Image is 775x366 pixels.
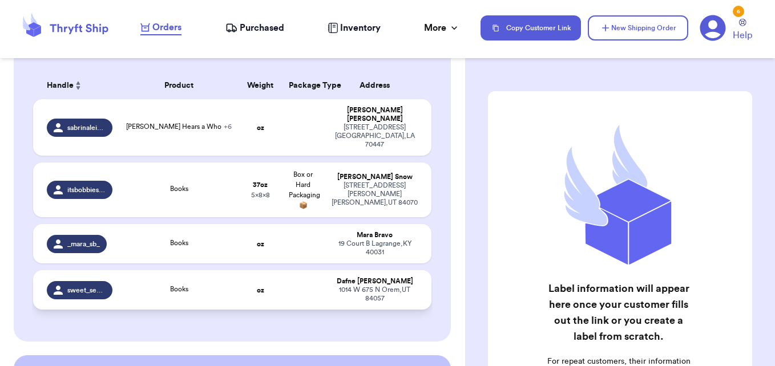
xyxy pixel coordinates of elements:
span: sabrinaleighb [67,123,105,132]
span: Orders [152,21,181,34]
a: Inventory [328,21,381,35]
span: + 6 [224,123,232,130]
div: [STREET_ADDRESS] [GEOGRAPHIC_DATA] , LA 70447 [332,123,418,149]
div: 1014 W 675 N Orem , UT 84057 [332,286,418,303]
button: Sort ascending [74,79,83,92]
span: sweet_sensory_play [67,286,105,295]
span: Handle [47,80,74,92]
a: Purchased [225,21,284,35]
span: Books [170,239,188,246]
a: 6 [700,15,726,41]
strong: oz [257,287,264,294]
span: Help [733,29,752,42]
div: More [424,21,460,35]
div: 6 [733,6,744,17]
span: itsbobbiesnow [67,185,105,194]
span: Purchased [240,21,284,35]
th: Weight [239,72,282,99]
th: Address [325,72,432,99]
div: [PERSON_NAME] [PERSON_NAME] [332,106,418,123]
a: Orders [140,21,181,35]
span: 5 x 8 x 8 [251,192,270,198]
span: Inventory [340,21,381,35]
strong: oz [257,124,264,131]
div: 19 Court B Lagrange , KY 40031 [332,239,418,257]
span: Box or Hard Packaging 📦 [289,171,320,209]
div: Dafne [PERSON_NAME] [332,277,418,286]
strong: oz [257,241,264,247]
button: Copy Customer Link [481,15,581,40]
th: Product [119,72,239,99]
span: _mara_sb_ [67,239,100,249]
div: [STREET_ADDRESS][PERSON_NAME] [PERSON_NAME] , UT 84070 [332,181,418,207]
span: [PERSON_NAME] Hears a Who [126,123,232,130]
strong: 37 oz [253,181,268,188]
h2: Label information will appear here once your customer fills out the link or you create a label fr... [546,280,692,344]
button: New Shipping Order [588,15,688,40]
th: Package Type [282,72,325,99]
div: Mara Bravo [332,231,418,239]
span: Books [170,286,188,292]
span: Books [170,185,188,192]
a: Help [733,19,752,42]
div: [PERSON_NAME] Snow [332,173,418,181]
